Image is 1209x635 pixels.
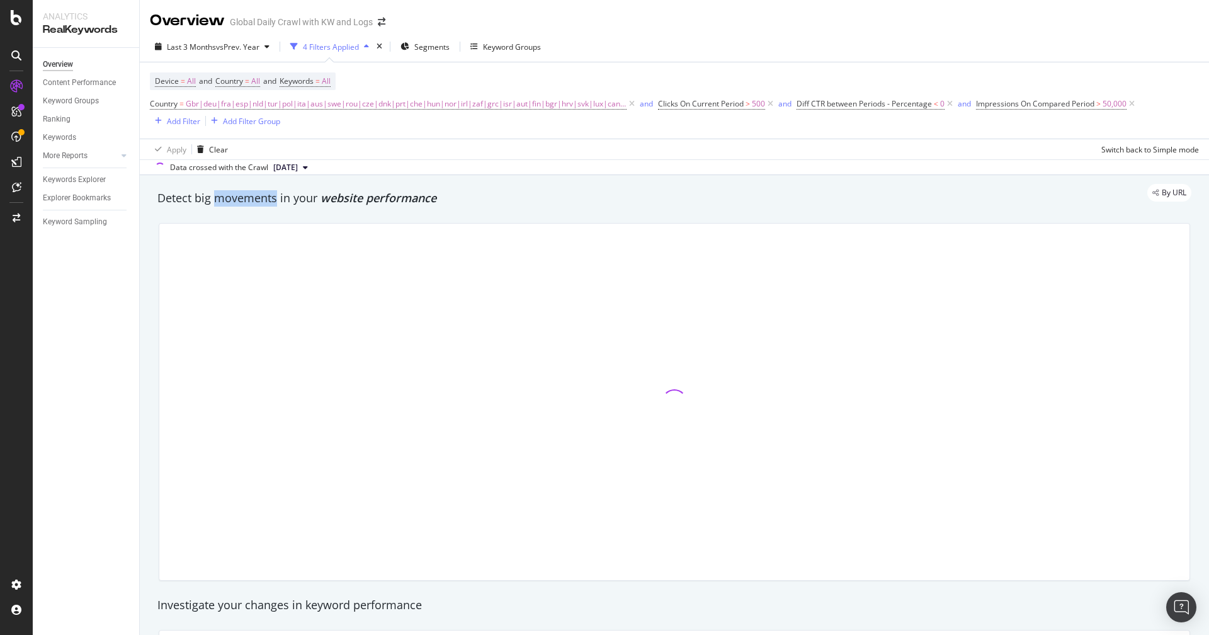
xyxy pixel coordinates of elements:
[43,131,76,144] div: Keywords
[155,76,179,86] span: Device
[465,37,546,57] button: Keyword Groups
[43,173,130,186] a: Keywords Explorer
[1103,95,1127,113] span: 50,000
[322,72,331,90] span: All
[778,98,792,110] button: and
[43,149,88,163] div: More Reports
[215,76,243,86] span: Country
[640,98,653,109] div: and
[43,94,130,108] a: Keyword Groups
[223,116,280,127] div: Add Filter Group
[395,37,455,57] button: Segments
[976,98,1094,109] span: Impressions On Compared Period
[273,162,298,173] span: 2025 Sep. 18th
[1147,184,1191,202] div: legacy label
[167,42,216,52] span: Last 3 Months
[43,192,111,205] div: Explorer Bookmarks
[167,116,200,127] div: Add Filter
[1101,144,1199,155] div: Switch back to Simple mode
[150,139,186,159] button: Apply
[209,144,228,155] div: Clear
[1096,98,1101,109] span: >
[150,98,178,109] span: Country
[797,98,932,109] span: Diff CTR between Periods - Percentage
[43,58,73,71] div: Overview
[934,98,938,109] span: <
[187,72,196,90] span: All
[268,160,313,175] button: [DATE]
[263,76,276,86] span: and
[150,10,225,31] div: Overview
[752,95,765,113] span: 500
[43,149,118,163] a: More Reports
[43,94,99,108] div: Keyword Groups
[43,58,130,71] a: Overview
[378,18,385,26] div: arrow-right-arrow-left
[414,42,450,52] span: Segments
[157,597,1191,614] div: Investigate your changes in keyword performance
[43,131,130,144] a: Keywords
[285,37,374,57] button: 4 Filters Applied
[43,192,130,205] a: Explorer Bookmarks
[43,76,116,89] div: Content Performance
[206,113,280,129] button: Add Filter Group
[315,76,320,86] span: =
[303,42,359,52] div: 4 Filters Applied
[43,215,130,229] a: Keyword Sampling
[150,113,200,129] button: Add Filter
[483,42,541,52] div: Keyword Groups
[374,40,385,53] div: times
[280,76,314,86] span: Keywords
[43,23,129,37] div: RealKeywords
[170,162,268,173] div: Data crossed with the Crawl
[181,76,185,86] span: =
[186,95,627,113] span: Gbr|deu|fra|esp|nld|tur|pol|ita|aus|swe|rou|cze|dnk|prt|che|hun|nor|irl|zaf|grc|isr|aut|fin|bgr|h...
[150,37,275,57] button: Last 3 MonthsvsPrev. Year
[43,113,130,126] a: Ranking
[1162,189,1186,197] span: By URL
[1096,139,1199,159] button: Switch back to Simple mode
[179,98,184,109] span: =
[199,76,212,86] span: and
[43,76,130,89] a: Content Performance
[245,76,249,86] span: =
[251,72,260,90] span: All
[192,139,228,159] button: Clear
[778,98,792,109] div: and
[958,98,971,109] div: and
[1166,592,1196,622] div: Open Intercom Messenger
[43,215,107,229] div: Keyword Sampling
[216,42,259,52] span: vs Prev. Year
[958,98,971,110] button: and
[658,98,744,109] span: Clicks On Current Period
[230,16,373,28] div: Global Daily Crawl with KW and Logs
[43,173,106,186] div: Keywords Explorer
[640,98,653,110] button: and
[43,113,71,126] div: Ranking
[940,95,945,113] span: 0
[167,144,186,155] div: Apply
[746,98,750,109] span: >
[43,10,129,23] div: Analytics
